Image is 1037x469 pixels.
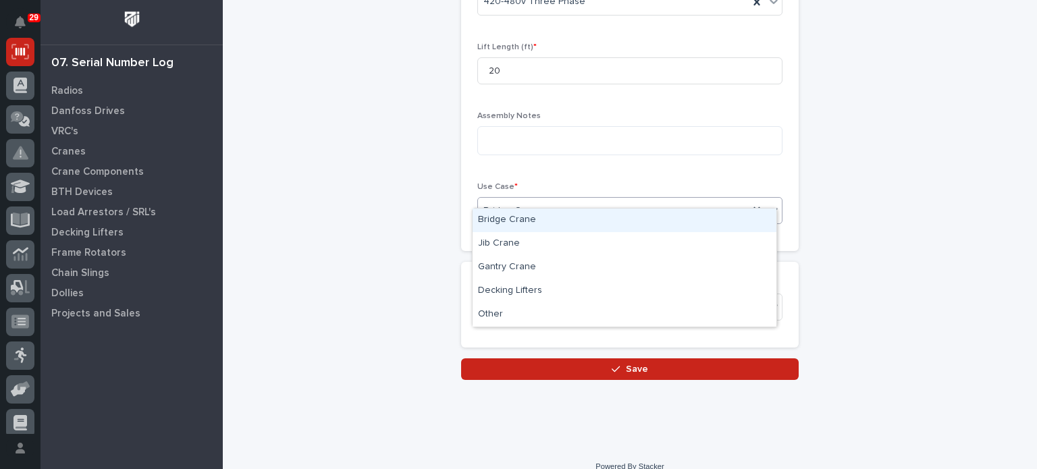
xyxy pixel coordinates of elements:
p: Dollies [51,287,84,300]
span: Assembly Notes [477,112,541,120]
div: 07. Serial Number Log [51,56,174,71]
a: Danfoss Drives [41,101,223,121]
span: Bridge Crane [483,204,541,218]
a: Load Arrestors / SRL's [41,202,223,222]
p: Danfoss Drives [51,105,125,117]
button: Save [461,358,799,380]
button: Notifications [6,8,34,36]
p: Decking Lifters [51,227,124,239]
a: Radios [41,80,223,101]
a: Projects and Sales [41,303,223,323]
p: Radios [51,85,83,97]
span: Use Case [477,183,518,191]
a: Decking Lifters [41,222,223,242]
p: Frame Rotators [51,247,126,259]
p: Projects and Sales [51,308,140,320]
a: VRC's [41,121,223,141]
div: Jib Crane [473,232,776,256]
p: VRC's [51,126,78,138]
p: Load Arrestors / SRL's [51,206,156,219]
div: Decking Lifters [473,279,776,303]
img: Workspace Logo [119,7,144,32]
p: BTH Devices [51,186,113,198]
div: Bridge Crane [473,209,776,232]
a: Cranes [41,141,223,161]
div: Gantry Crane [473,256,776,279]
p: Cranes [51,146,86,158]
a: Frame Rotators [41,242,223,263]
p: 29 [30,13,38,22]
a: BTH Devices [41,182,223,202]
a: Crane Components [41,161,223,182]
div: Notifications29 [17,16,34,38]
a: Chain Slings [41,263,223,283]
p: Chain Slings [51,267,109,279]
span: Lift Length (ft) [477,43,537,51]
a: Dollies [41,283,223,303]
span: Save [626,363,648,375]
div: Other [473,303,776,327]
p: Crane Components [51,166,144,178]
